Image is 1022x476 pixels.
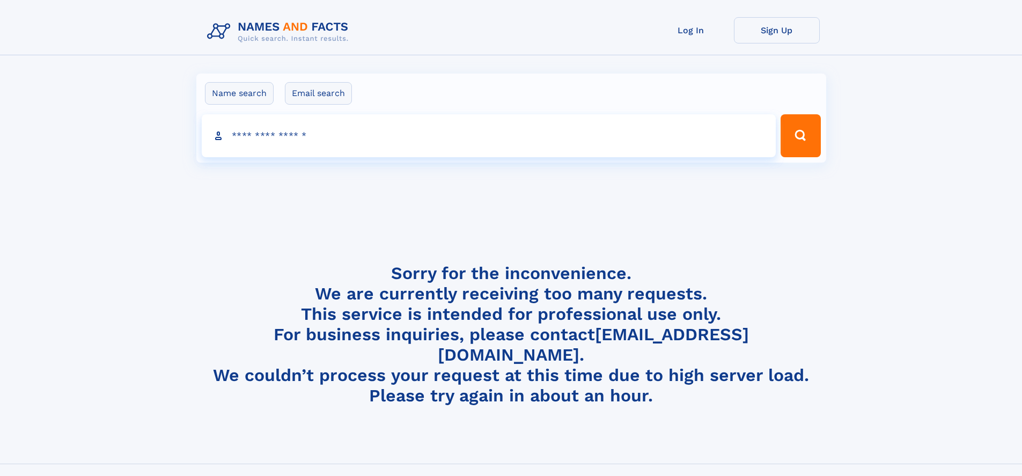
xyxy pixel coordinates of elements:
[734,17,820,43] a: Sign Up
[203,17,357,46] img: Logo Names and Facts
[202,114,776,157] input: search input
[285,82,352,105] label: Email search
[203,263,820,406] h4: Sorry for the inconvenience. We are currently receiving too many requests. This service is intend...
[438,324,749,365] a: [EMAIL_ADDRESS][DOMAIN_NAME]
[648,17,734,43] a: Log In
[781,114,820,157] button: Search Button
[205,82,274,105] label: Name search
